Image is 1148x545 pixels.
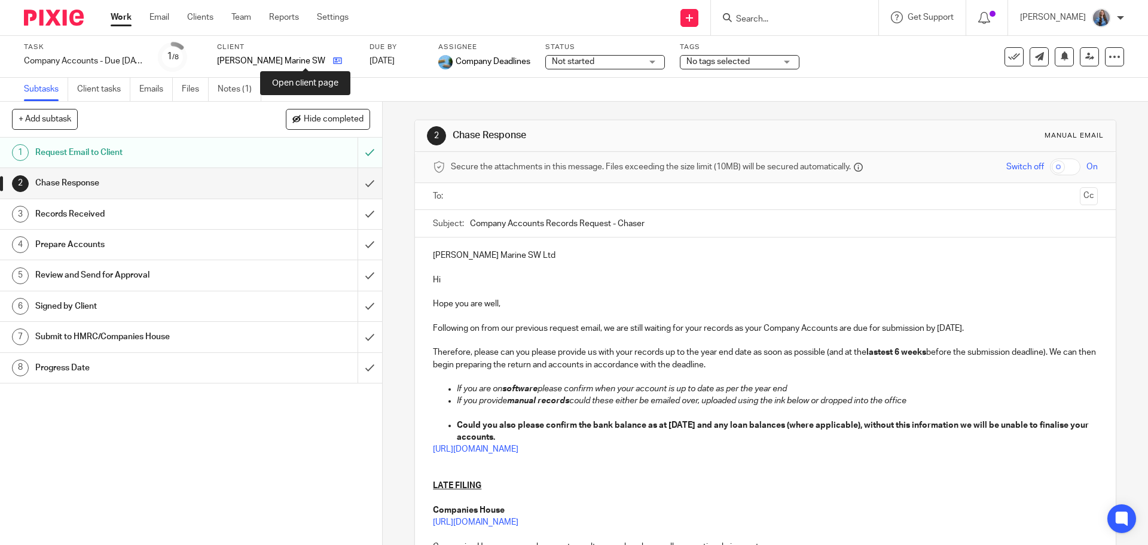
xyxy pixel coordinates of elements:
div: 3 [12,206,29,223]
input: Search [735,14,842,25]
span: Secure the attachments in this message. Files exceeding the size limit (10MB) will be secured aut... [451,161,851,173]
span: [DATE] [370,57,395,65]
em: If you provide [457,397,507,405]
em: could these either be emailed over, uploaded using the ink below or dropped into the office [569,397,906,405]
a: [URL][DOMAIN_NAME] [433,445,518,453]
img: Amanda-scaled.jpg [1092,8,1111,28]
label: Task [24,42,143,52]
button: + Add subtask [12,109,78,129]
button: Cc [1080,187,1098,205]
a: Work [111,11,132,23]
h1: Review and Send for Approval [35,266,242,284]
label: Tags [680,42,799,52]
div: Company Accounts - Due 1st May 2023 Onwards [24,55,143,67]
p: Therefore, please can you please provide us with your records up to the year end date as soon as ... [433,346,1097,371]
span: Hide completed [304,115,364,124]
label: Client [217,42,355,52]
label: Assignee [438,42,530,52]
span: No tags selected [686,57,750,66]
div: 1 [167,50,179,63]
strong: Could you also please confirm the bank balance as at [DATE] and any loan balances (where applicab... [457,421,1091,442]
h1: Chase Response [453,129,791,142]
h1: Chase Response [35,174,242,192]
label: Due by [370,42,423,52]
a: Client tasks [77,78,130,101]
h1: Request Email to Client [35,144,242,162]
h1: Submit to HMRC/Companies House [35,328,242,346]
img: Pixie [24,10,84,26]
h1: Records Received [35,205,242,223]
label: To: [433,190,446,202]
h1: Signed by Client [35,297,242,315]
label: Status [545,42,665,52]
p: Hi [433,274,1097,286]
a: Files [182,78,209,101]
em: manual records [507,397,569,405]
a: Reports [269,11,299,23]
a: Audit logs [270,78,316,101]
div: 7 [12,328,29,345]
a: Emails [139,78,173,101]
a: Clients [187,11,213,23]
small: /8 [172,54,179,60]
div: 8 [12,360,29,376]
em: software [502,385,538,393]
p: [PERSON_NAME] Marine SW Ltd [433,249,1097,261]
a: [URL][DOMAIN_NAME] [433,518,518,526]
u: LATE FILING [433,482,481,490]
span: Company Deadlines [456,56,530,68]
span: Switch off [1006,161,1044,173]
p: Following on from our previous request email, we are still waiting for your records as your Compa... [433,322,1097,334]
a: Email [149,11,169,23]
span: Get Support [908,13,954,22]
div: 2 [427,126,446,145]
div: 6 [12,298,29,315]
em: please confirm when your account is up to date as per the year end [538,385,787,393]
p: Hope you are well, [433,298,1097,310]
p: [PERSON_NAME] [1020,11,1086,23]
img: 1000002133.jpg [438,55,453,69]
span: On [1086,161,1098,173]
button: Hide completed [286,109,370,129]
strong: Companies House [433,506,505,514]
span: Not started [552,57,594,66]
div: Company Accounts - Due [DATE] Onwards [24,55,143,67]
em: If you are on [457,385,502,393]
a: Subtasks [24,78,68,101]
p: [PERSON_NAME] Marine SW Ltd [217,55,327,67]
div: 2 [12,175,29,192]
h1: Prepare Accounts [35,236,242,254]
div: Manual email [1045,131,1104,141]
a: Settings [317,11,349,23]
strong: lastest 6 weeks [866,348,926,357]
div: 4 [12,236,29,253]
h1: Progress Date [35,359,242,377]
div: 5 [12,267,29,284]
div: 1 [12,144,29,161]
label: Subject: [433,218,464,230]
a: Team [231,11,251,23]
a: Notes (1) [218,78,261,101]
